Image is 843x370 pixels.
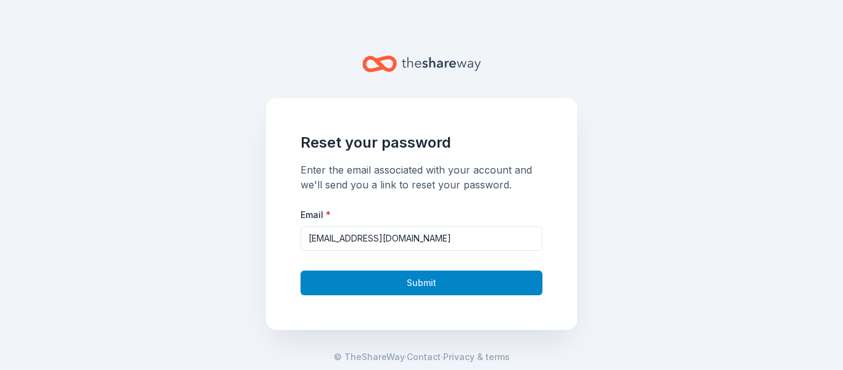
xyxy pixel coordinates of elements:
button: Submit [301,271,542,295]
span: © TheShareWay [334,351,404,362]
a: Privacy & terms [443,350,510,364]
div: Enter the email associated with your account and we'll send you a link to reset your password. [301,162,542,192]
a: Home [362,49,481,78]
span: · · [334,350,510,364]
a: Contact [407,350,441,364]
h1: Reset your password [301,133,542,153]
label: Email [301,209,331,221]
